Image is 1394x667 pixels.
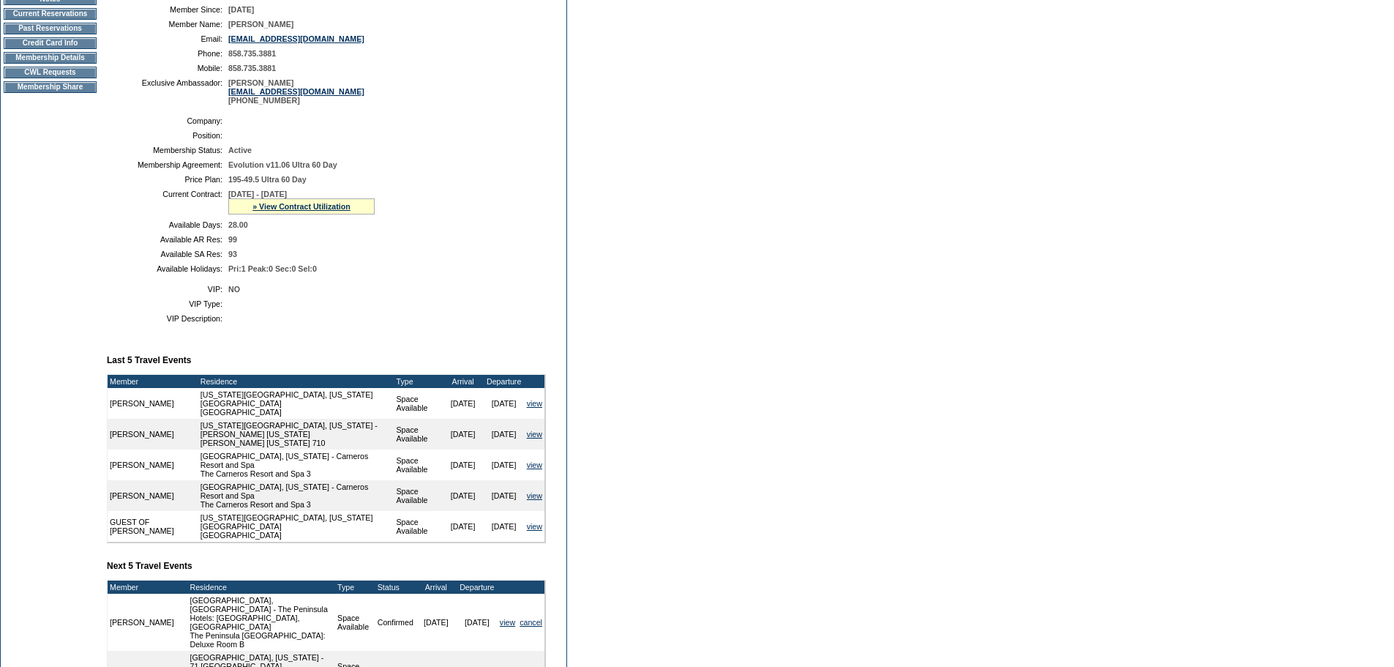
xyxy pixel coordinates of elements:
[228,220,248,229] span: 28.00
[108,480,198,511] td: [PERSON_NAME]
[188,581,336,594] td: Residence
[113,131,222,140] td: Position:
[198,480,394,511] td: [GEOGRAPHIC_DATA], [US_STATE] - Carneros Resort and Spa The Carneros Resort and Spa 3
[443,419,484,450] td: [DATE]
[375,594,416,651] td: Confirmed
[113,34,222,43] td: Email:
[113,175,222,184] td: Price Plan:
[108,511,198,542] td: GUEST OF [PERSON_NAME]
[108,594,184,651] td: [PERSON_NAME]
[108,419,198,450] td: [PERSON_NAME]
[113,20,222,29] td: Member Name:
[228,285,240,294] span: NO
[113,250,222,258] td: Available SA Res:
[113,78,222,105] td: Exclusive Ambassador:
[457,581,498,594] td: Departure
[443,388,484,419] td: [DATE]
[113,160,222,169] td: Membership Agreement:
[228,64,276,72] span: 858.735.3881
[484,375,525,388] td: Departure
[394,480,442,511] td: Space Available
[113,64,222,72] td: Mobile:
[198,388,394,419] td: [US_STATE][GEOGRAPHIC_DATA], [US_STATE][GEOGRAPHIC_DATA] [GEOGRAPHIC_DATA]
[4,23,97,34] td: Past Reservations
[228,160,337,169] span: Evolution v11.06 Ultra 60 Day
[252,202,351,211] a: » View Contract Utilization
[484,450,525,480] td: [DATE]
[108,450,198,480] td: [PERSON_NAME]
[113,299,222,308] td: VIP Type:
[443,511,484,542] td: [DATE]
[198,450,394,480] td: [GEOGRAPHIC_DATA], [US_STATE] - Carneros Resort and Spa The Carneros Resort and Spa 3
[527,461,542,469] a: view
[484,388,525,419] td: [DATE]
[113,49,222,58] td: Phone:
[394,419,442,450] td: Space Available
[108,375,198,388] td: Member
[188,594,336,651] td: [GEOGRAPHIC_DATA], [GEOGRAPHIC_DATA] - The Peninsula Hotels: [GEOGRAPHIC_DATA], [GEOGRAPHIC_DATA]...
[228,78,364,105] span: [PERSON_NAME] [PHONE_NUMBER]
[4,67,97,78] td: CWL Requests
[228,34,364,43] a: [EMAIL_ADDRESS][DOMAIN_NAME]
[416,594,457,651] td: [DATE]
[228,264,317,273] span: Pri:1 Peak:0 Sec:0 Sel:0
[228,87,364,96] a: [EMAIL_ADDRESS][DOMAIN_NAME]
[4,81,97,93] td: Membership Share
[228,235,237,244] span: 99
[394,450,442,480] td: Space Available
[228,250,237,258] span: 93
[113,5,222,14] td: Member Since:
[443,375,484,388] td: Arrival
[500,618,515,627] a: view
[228,49,276,58] span: 858.735.3881
[443,450,484,480] td: [DATE]
[4,52,97,64] td: Membership Details
[113,190,222,215] td: Current Contract:
[335,594,375,651] td: Space Available
[335,581,375,594] td: Type
[198,419,394,450] td: [US_STATE][GEOGRAPHIC_DATA], [US_STATE] - [PERSON_NAME] [US_STATE] [PERSON_NAME] [US_STATE] 710
[228,190,287,198] span: [DATE] - [DATE]
[108,388,198,419] td: [PERSON_NAME]
[113,235,222,244] td: Available AR Res:
[107,355,191,365] b: Last 5 Travel Events
[527,399,542,408] a: view
[457,594,498,651] td: [DATE]
[416,581,457,594] td: Arrival
[527,430,542,439] a: view
[484,419,525,450] td: [DATE]
[527,522,542,531] a: view
[108,581,184,594] td: Member
[198,511,394,542] td: [US_STATE][GEOGRAPHIC_DATA], [US_STATE][GEOGRAPHIC_DATA] [GEOGRAPHIC_DATA]
[228,5,254,14] span: [DATE]
[394,511,442,542] td: Space Available
[228,146,252,154] span: Active
[527,491,542,500] a: view
[113,264,222,273] td: Available Holidays:
[4,8,97,20] td: Current Reservations
[375,581,416,594] td: Status
[113,220,222,229] td: Available Days:
[228,175,307,184] span: 195-49.5 Ultra 60 Day
[394,375,442,388] td: Type
[484,511,525,542] td: [DATE]
[520,618,542,627] a: cancel
[113,314,222,323] td: VIP Description:
[113,146,222,154] td: Membership Status:
[198,375,394,388] td: Residence
[107,561,192,571] b: Next 5 Travel Events
[394,388,442,419] td: Space Available
[443,480,484,511] td: [DATE]
[4,37,97,49] td: Credit Card Info
[113,116,222,125] td: Company:
[113,285,222,294] td: VIP:
[228,20,293,29] span: [PERSON_NAME]
[484,480,525,511] td: [DATE]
